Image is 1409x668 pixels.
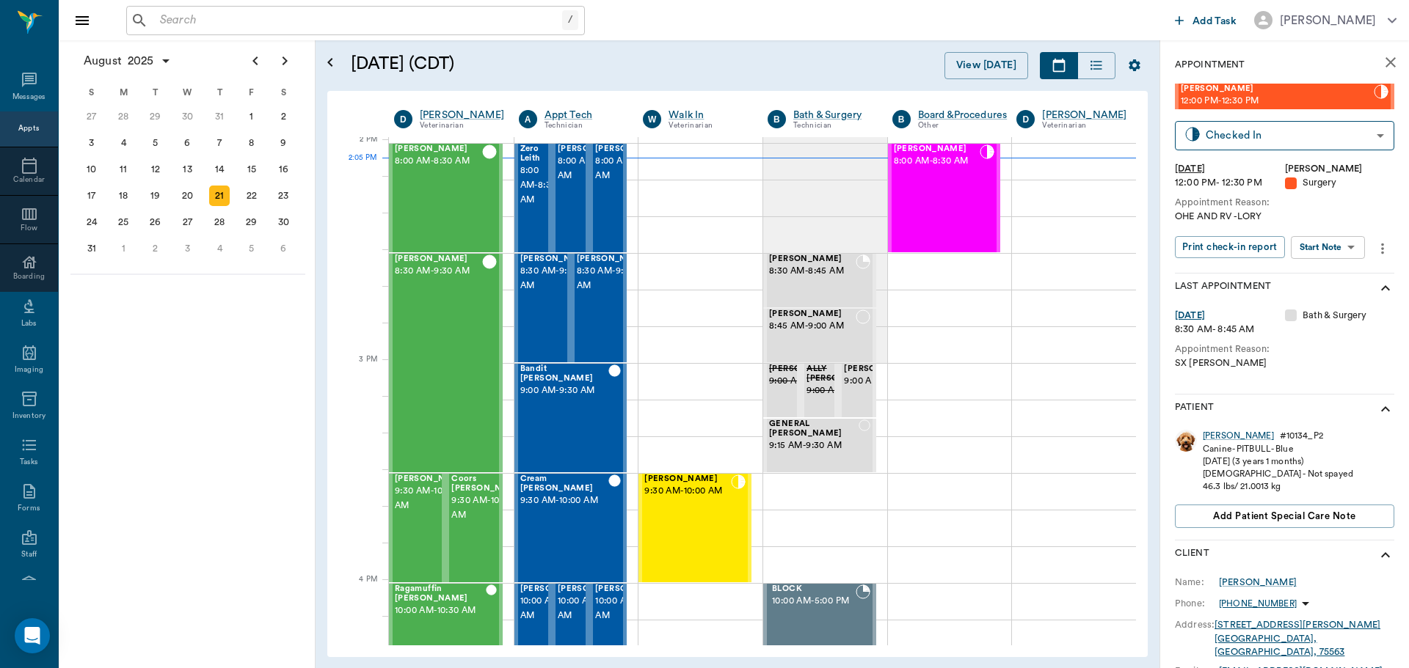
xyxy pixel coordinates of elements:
div: Friday, August 22, 2025 [241,186,262,206]
button: Previous page [241,46,270,76]
span: 9:30 AM - 10:00 AM [520,493,608,508]
div: SX [PERSON_NAME] [1175,356,1394,370]
div: Friday, August 29, 2025 [241,212,262,232]
span: Cream [PERSON_NAME] [520,474,608,493]
div: [DATE] (3 years 1 months) [1203,455,1353,468]
a: [PERSON_NAME] [1203,430,1274,442]
span: 8:30 AM - 9:30 AM [395,264,482,279]
span: [PERSON_NAME] [520,254,594,264]
div: Technician [793,120,870,132]
span: Coors [PERSON_NAME] [451,474,525,493]
div: B [892,110,911,128]
div: [PERSON_NAME] [1280,12,1376,29]
div: 12:00 PM - 12:30 PM [1175,176,1285,190]
div: Sunday, August 3, 2025 [81,133,102,153]
div: Monday, August 18, 2025 [113,186,134,206]
div: Wednesday, July 30, 2025 [178,106,198,127]
div: Bath & Surgery [793,108,870,122]
span: 8:45 AM - 9:00 AM [769,319,856,334]
div: Tuesday, August 26, 2025 [145,212,166,232]
div: A [519,110,537,128]
a: [PERSON_NAME] [420,108,504,122]
div: Sunday, August 24, 2025 [81,212,102,232]
div: CHECKED_IN, 9:30 AM - 10:00 AM [638,473,751,583]
span: [PERSON_NAME] [520,584,594,594]
p: Appointment [1175,58,1245,72]
span: 10:00 AM - 10:30 AM [395,603,486,618]
div: Thursday, August 14, 2025 [209,159,230,180]
div: Thursday, August 7, 2025 [209,133,230,153]
span: August [81,51,125,71]
span: 8:30 AM - 9:00 AM [577,264,650,293]
div: CHECKED_OUT, 8:30 AM - 9:00 AM [571,253,627,363]
button: more [1371,236,1394,261]
div: Saturday, August 16, 2025 [273,159,294,180]
div: F [236,81,268,103]
button: August2025 [76,46,179,76]
div: CHECKED_OUT, 8:00 AM - 8:30 AM [589,143,627,253]
div: / [562,10,578,30]
div: Friday, August 15, 2025 [241,159,262,180]
div: Imaging [15,364,43,375]
div: Wednesday, September 3, 2025 [178,238,198,259]
div: 8:30 AM - 8:45 AM [1175,323,1285,337]
div: Veterinarian [669,120,746,132]
div: Appt Tech [545,108,622,122]
div: Phone: [1175,597,1219,610]
span: ALLY [PERSON_NAME] [807,364,880,383]
div: [PERSON_NAME] [1042,108,1126,122]
div: Saturday, August 30, 2025 [273,212,294,232]
div: [PERSON_NAME] [1285,162,1395,176]
span: 8:00 AM - 8:30 AM [894,154,980,169]
span: BLOCK [772,584,856,594]
input: Search [154,10,562,31]
span: 12:00 PM - 12:30 PM [1181,94,1374,109]
button: Next page [270,46,299,76]
span: [PERSON_NAME] [844,364,917,374]
div: Saturday, August 23, 2025 [273,186,294,206]
div: 2 PM [339,132,377,169]
span: 8:00 AM - 8:30 AM [558,154,631,183]
span: 10:00 AM - 10:30 AM [558,594,631,623]
span: 9:30 AM - 10:00 AM [451,493,525,523]
div: W [643,110,661,128]
div: Messages [12,92,46,103]
span: Add patient Special Care Note [1213,508,1355,524]
div: Tuesday, September 2, 2025 [145,238,166,259]
div: CHECKED_OUT, 9:30 AM - 10:00 AM [514,473,627,583]
div: Monday, July 28, 2025 [113,106,134,127]
div: B [768,110,786,128]
div: Forms [18,503,40,514]
span: 9:00 AM - 9:15 AM [769,374,842,389]
div: Saturday, August 9, 2025 [273,133,294,153]
div: Veterinarian [1042,120,1126,132]
div: NOT_CONFIRMED, 8:45 AM - 9:00 AM [763,308,876,363]
img: Profile Image [1175,430,1197,452]
div: Wednesday, August 13, 2025 [178,159,198,180]
span: [PERSON_NAME] [1181,84,1374,94]
div: 46.3 lbs / 21.0013 kg [1203,480,1353,493]
span: [PERSON_NAME] [395,474,468,484]
div: Surgery [1285,176,1395,190]
div: D [394,110,412,128]
div: S [76,81,108,103]
div: Start Note [1300,239,1342,256]
span: 2025 [125,51,157,71]
div: CHECKED_OUT, 8:30 AM - 9:30 AM [389,253,503,473]
div: 4 PM [339,572,377,609]
span: 9:00 AM - 9:15 AM [807,383,880,398]
div: NOT_CONFIRMED, 9:15 AM - 9:30 AM [763,418,876,473]
a: Board &Procedures [918,108,1008,122]
div: CHECKED_OUT, 9:00 AM - 9:30 AM [514,363,627,473]
button: Open calendar [321,34,339,91]
div: Tuesday, August 12, 2025 [145,159,166,180]
div: Thursday, August 28, 2025 [209,212,230,232]
a: [PERSON_NAME] [1219,576,1297,589]
div: Friday, August 8, 2025 [241,133,262,153]
span: [PERSON_NAME] [769,254,856,264]
span: 8:30 AM - 9:00 AM [520,264,594,293]
div: Monday, August 4, 2025 [113,133,134,153]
